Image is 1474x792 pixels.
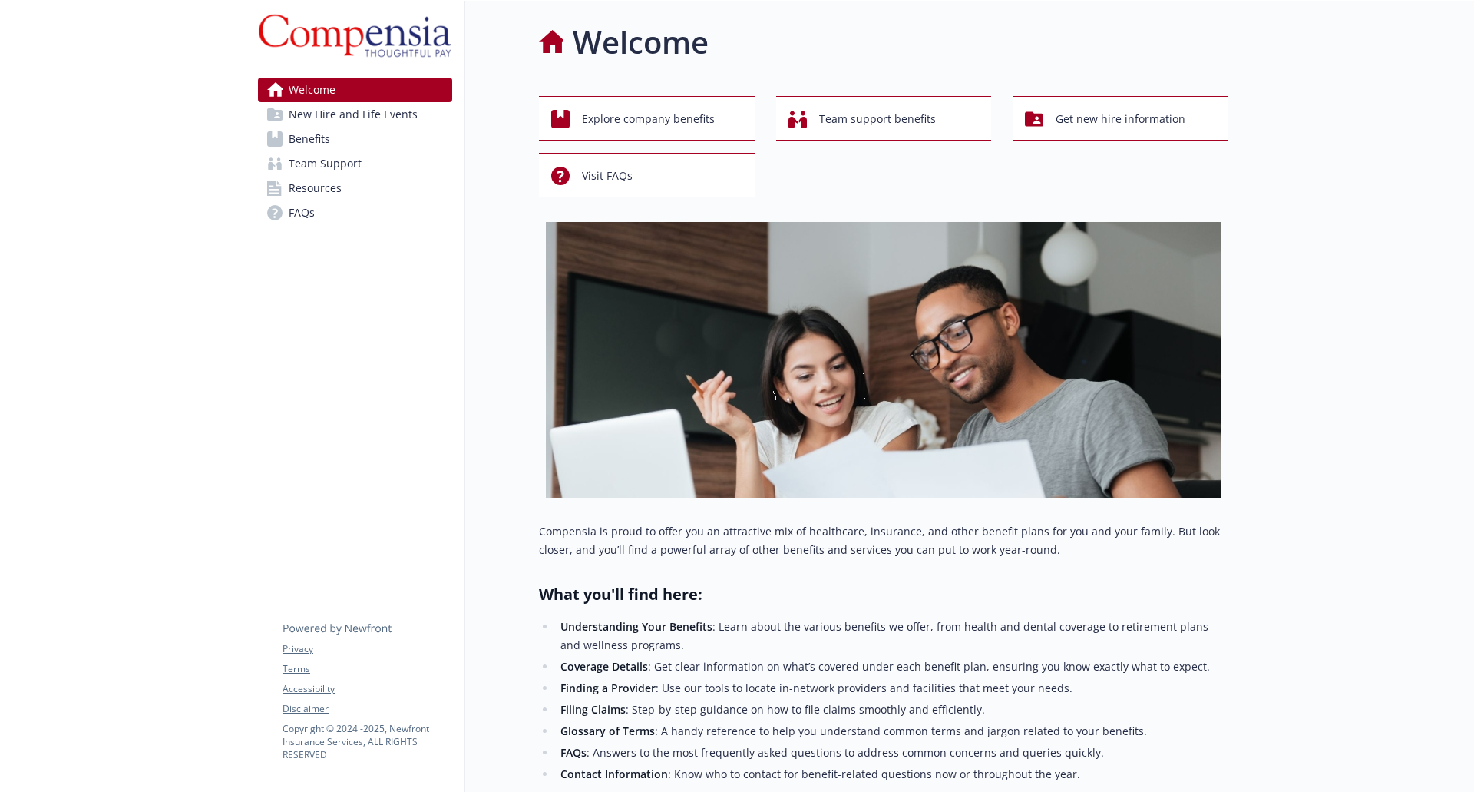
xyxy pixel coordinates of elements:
strong: Understanding Your Benefits [560,619,712,634]
li: : Answers to the most frequently asked questions to address common concerns and queries quickly. [556,744,1228,762]
button: Visit FAQs [539,153,755,197]
strong: Glossary of Terms [560,724,655,738]
span: Benefits [289,127,330,151]
p: Compensia is proud to offer you an attractive mix of healthcare, insurance, and other benefit pla... [539,522,1228,559]
button: Get new hire information [1013,96,1228,141]
a: New Hire and Life Events [258,102,452,127]
a: Privacy [283,642,451,656]
button: Explore company benefits [539,96,755,141]
span: Team support benefits [819,104,936,134]
span: Resources [289,176,342,200]
a: Disclaimer [283,702,451,716]
a: Terms [283,662,451,676]
li: : Know who to contact for benefit-related questions now or throughout the year. [556,765,1228,784]
span: New Hire and Life Events [289,102,418,127]
button: Team support benefits [776,96,992,141]
span: FAQs [289,200,315,225]
strong: Contact Information [560,767,668,781]
strong: Filing Claims [560,702,626,717]
strong: Coverage Details [560,659,648,674]
li: : Get clear information on what’s covered under each benefit plan, ensuring you know exactly what... [556,658,1228,676]
a: Team Support [258,151,452,176]
p: Copyright © 2024 - 2025 , Newfront Insurance Services, ALL RIGHTS RESERVED [283,722,451,761]
a: FAQs [258,200,452,225]
li: : Use our tools to locate in-network providers and facilities that meet your needs. [556,679,1228,698]
strong: Finding a Provider [560,681,656,695]
a: Benefits [258,127,452,151]
a: Accessibility [283,682,451,696]
strong: FAQs [560,745,587,760]
h2: What you'll find here: [539,584,1228,605]
span: Get new hire information [1056,104,1185,134]
a: Welcome [258,78,452,102]
img: overview page banner [546,222,1221,498]
li: : Step-by-step guidance on how to file claims smoothly and efficiently. [556,701,1228,719]
span: Team Support [289,151,362,176]
a: Resources [258,176,452,200]
h1: Welcome [573,19,709,65]
span: Explore company benefits [582,104,715,134]
li: : A handy reference to help you understand common terms and jargon related to your benefits. [556,722,1228,741]
li: : Learn about the various benefits we offer, from health and dental coverage to retirement plans ... [556,618,1228,654]
span: Visit FAQs [582,161,633,191]
span: Welcome [289,78,335,102]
